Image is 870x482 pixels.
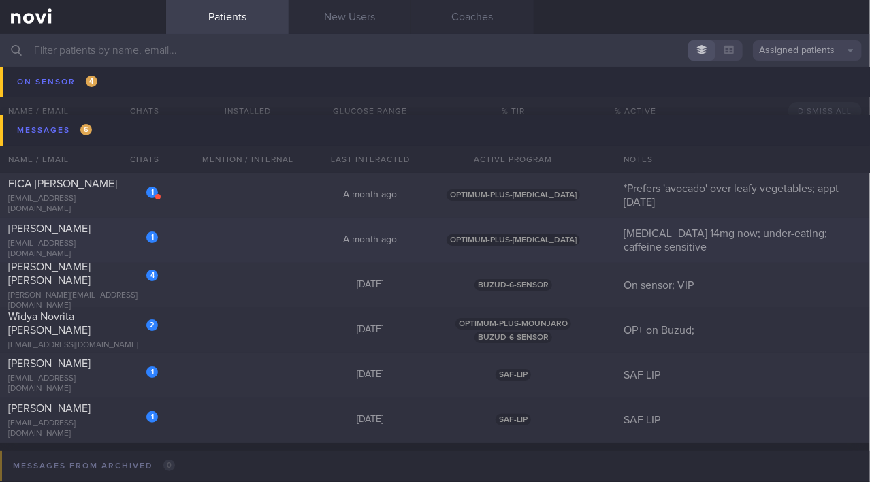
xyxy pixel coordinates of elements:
button: Assigned patients [753,40,862,61]
span: 0 [163,460,175,471]
div: [DATE] [187,78,309,91]
div: A month ago [309,189,432,202]
div: 78 [595,78,677,91]
div: [DATE] [309,414,432,426]
span: SAF-LIP [496,369,531,381]
span: [PERSON_NAME] [PERSON_NAME] [8,261,91,286]
div: *Prefers 'avocado' over leafy vegetables; appt [DATE] [615,182,870,209]
div: 1 [146,187,158,198]
div: 0 [529,80,554,94]
div: 1 [472,80,498,94]
div: [DATE] [309,369,432,381]
div: Chats [112,146,166,173]
span: 6 [80,124,92,135]
div: 1 [146,231,158,243]
div: 1 [146,411,158,423]
div: Last Interacted [309,146,432,173]
div: [EMAIL_ADDRESS][DOMAIN_NAME] [8,374,158,394]
sub: % [639,82,645,90]
div: [EMAIL_ADDRESS][DOMAIN_NAME] [8,194,158,214]
span: [PERSON_NAME] [8,403,91,414]
div: SAF LIP [615,368,870,382]
div: Notes [615,146,870,173]
div: Messages from Archived [10,457,178,475]
sub: % [476,84,481,91]
div: [EMAIL_ADDRESS][DOMAIN_NAME] [8,88,158,98]
span: 3.6 [344,79,362,90]
div: [DATE] [309,279,432,291]
div: 4 [146,270,158,281]
span: BUZUD-6-SENSOR [474,332,552,343]
div: A month ago [309,234,432,246]
span: 8.0 [381,79,397,90]
span: FICA [PERSON_NAME] [8,178,117,189]
div: [EMAIL_ADDRESS][DOMAIN_NAME] [8,340,158,351]
div: 99 [501,80,526,94]
span: [PERSON_NAME] [8,358,91,369]
span: OPTIMUM-PLUS-MOUNJARO [455,318,571,330]
span: [PERSON_NAME] [8,223,91,234]
div: On sensor; VIP [615,278,870,292]
span: BUZUD-6-SENSOR [474,279,552,291]
div: OP+ on Buzud; [615,323,870,337]
sub: % [517,84,523,93]
div: [EMAIL_ADDRESS][DOMAIN_NAME] [8,239,158,259]
div: [DATE] [309,324,432,336]
span: SAF-LIP [496,414,531,425]
span: CHNG KAI SHOU [8,72,90,83]
div: Mention / Internal [187,146,309,173]
div: [PERSON_NAME][EMAIL_ADDRESS][DOMAIN_NAME] [8,291,158,311]
div: 2 [146,319,158,331]
div: [EMAIL_ADDRESS][DOMAIN_NAME] [8,419,158,439]
span: OPTIMUM-PLUS-[MEDICAL_DATA] [447,234,580,246]
div: [MEDICAL_DATA] 14mg now; under-eating; caffeine sensitive [615,227,870,254]
span: Widya Novrita [PERSON_NAME] [8,311,91,336]
span: OPTIMUM-PLUS-[MEDICAL_DATA] [447,189,580,201]
sub: % [549,84,554,91]
div: 1 [146,366,158,378]
div: Messages [14,121,95,140]
div: SAF LIP [615,413,870,427]
div: Active Program [432,146,595,173]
